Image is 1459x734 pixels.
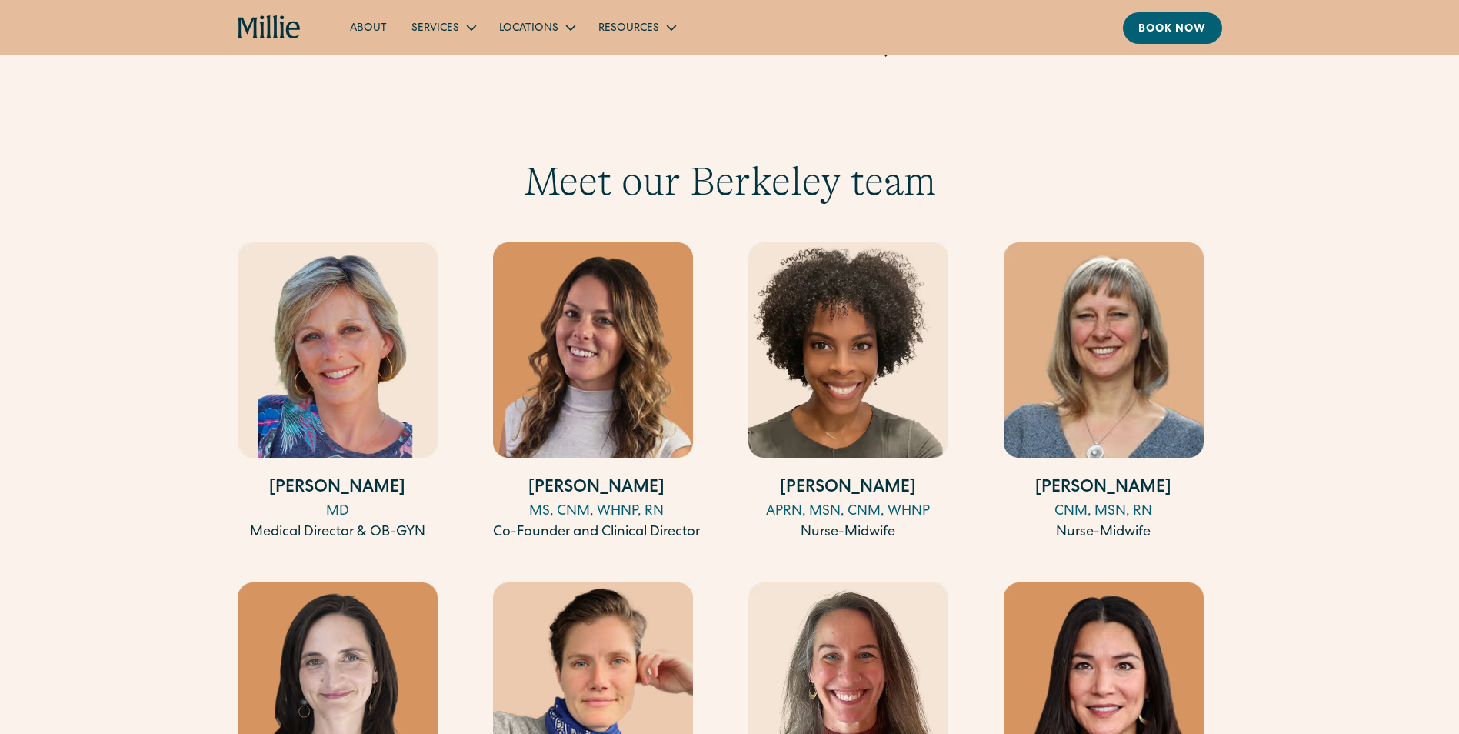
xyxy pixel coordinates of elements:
div: Locations [499,21,558,37]
div: Co-Founder and Clinical Director [493,522,700,543]
div: Services [399,15,487,40]
div: CNM, MSN, RN [1004,502,1204,522]
a: [PERSON_NAME]MDMedical Director & OB-GYN [238,242,438,543]
h4: [PERSON_NAME] [493,476,700,502]
div: Medical Director & OB-GYN [238,522,438,543]
a: [PERSON_NAME]MS, CNM, WHNP, RNCo-Founder and Clinical Director [493,242,700,543]
a: [PERSON_NAME]APRN, MSN, CNM, WHNPNurse-Midwife [748,242,948,543]
a: Book now [1123,12,1222,44]
div: Nurse-Midwife [1004,522,1204,543]
div: APRN, MSN, CNM, WHNP [748,502,948,522]
a: home [238,15,301,40]
div: Book now [1138,22,1207,38]
h3: Meet our Berkeley team [238,158,1222,205]
div: MS, CNM, WHNP, RN [493,502,700,522]
div: Resources [598,21,659,37]
h4: [PERSON_NAME] [748,476,948,502]
a: About [338,15,399,40]
div: Resources [586,15,687,40]
div: Services [411,21,459,37]
h4: [PERSON_NAME] [1004,476,1204,502]
a: [PERSON_NAME]CNM, MSN, RNNurse-Midwife [1004,242,1204,543]
div: Locations [487,15,586,40]
div: Nurse-Midwife [748,522,948,543]
h4: [PERSON_NAME] [238,476,438,502]
div: MD [238,502,438,522]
